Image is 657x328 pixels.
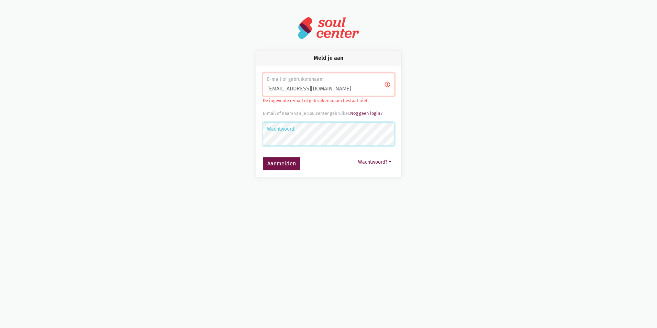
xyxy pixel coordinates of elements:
[355,157,394,167] button: Wachtwoord?
[298,17,359,40] img: logo-soulcenter-full.svg
[263,97,394,104] p: De ingevulde e-mail of gebruikersnaam bestaat niet.
[263,73,394,171] form: Aanmelden
[256,51,401,66] div: Meld je aan
[350,111,382,116] a: Nog geen login?
[267,76,390,83] label: E-mail of gebruikersnaam
[263,157,300,171] button: Aanmelden
[267,125,390,133] label: Wachtwoord
[263,110,394,117] div: E-mail of naam van je Soulcenter gebruiker.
